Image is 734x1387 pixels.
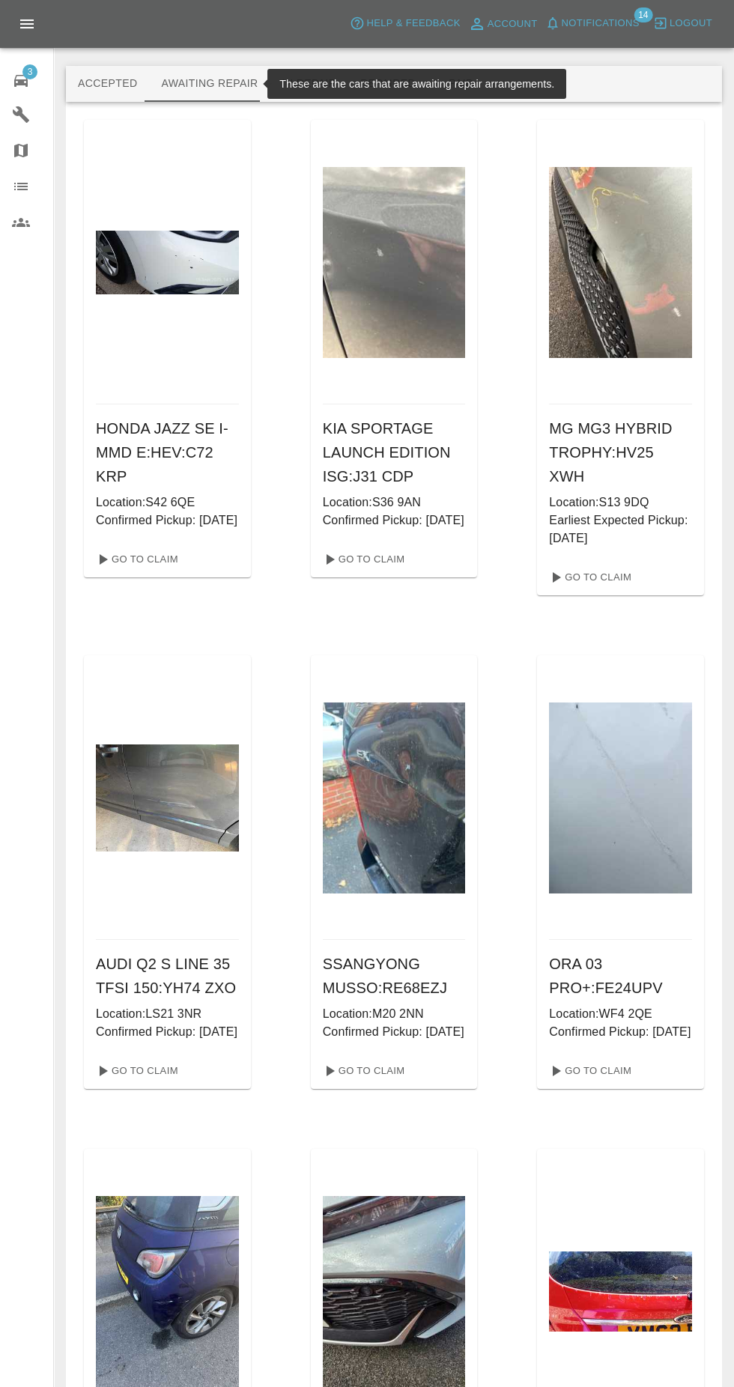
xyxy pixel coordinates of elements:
[90,547,182,571] a: Go To Claim
[270,66,349,102] button: In Repair
[96,1023,239,1041] p: Confirmed Pickup: [DATE]
[562,15,640,32] span: Notifications
[96,416,239,488] h6: HONDA JAZZ SE I-MMD E:HEV : C72 KRP
[543,1059,635,1083] a: Go To Claim
[670,15,712,32] span: Logout
[649,12,716,35] button: Logout
[96,494,239,512] p: Location: S42 6QE
[317,547,409,571] a: Go To Claim
[22,64,37,79] span: 3
[542,12,643,35] button: Notifications
[549,1005,692,1023] p: Location: WF4 2QE
[428,66,495,102] button: Paid
[549,1023,692,1041] p: Confirmed Pickup: [DATE]
[488,16,538,33] span: Account
[549,494,692,512] p: Location: S13 9DQ
[66,66,149,102] button: Accepted
[464,12,542,36] a: Account
[317,1059,409,1083] a: Go To Claim
[96,512,239,529] p: Confirmed Pickup: [DATE]
[348,66,428,102] button: Repaired
[543,565,635,589] a: Go To Claim
[346,12,464,35] button: Help & Feedback
[323,512,466,529] p: Confirmed Pickup: [DATE]
[90,1059,182,1083] a: Go To Claim
[549,416,692,488] h6: MG MG3 HYBRID TROPHY : HV25 XWH
[323,952,466,1000] h6: SSANGYONG MUSSO : RE68EZJ
[549,952,692,1000] h6: ORA 03 PRO+ : FE24UPV
[549,512,692,547] p: Earliest Expected Pickup: [DATE]
[9,6,45,42] button: Open drawer
[96,1005,239,1023] p: Location: LS21 3NR
[366,15,460,32] span: Help & Feedback
[149,66,270,102] button: Awaiting Repair
[323,416,466,488] h6: KIA SPORTAGE LAUNCH EDITION ISG : J31 CDP
[323,494,466,512] p: Location: S36 9AN
[634,7,652,22] span: 14
[323,1005,466,1023] p: Location: M20 2NN
[323,1023,466,1041] p: Confirmed Pickup: [DATE]
[96,952,239,1000] h6: AUDI Q2 S LINE 35 TFSI 150 : YH74 ZXO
